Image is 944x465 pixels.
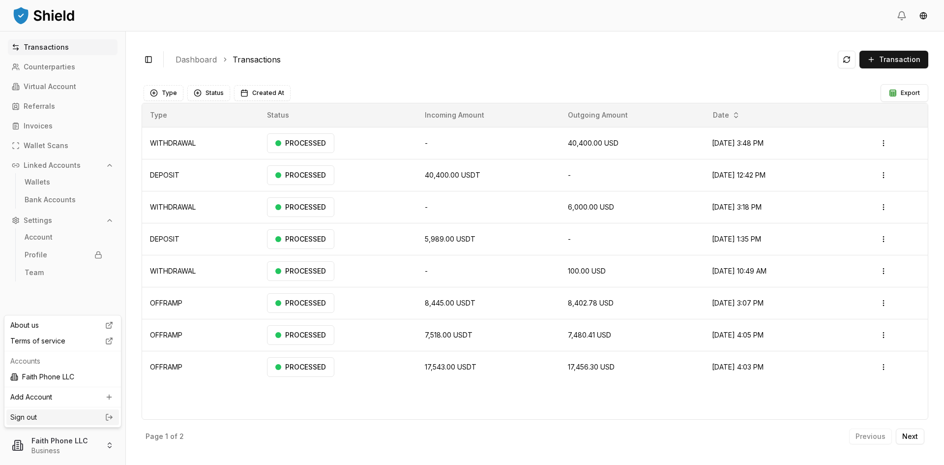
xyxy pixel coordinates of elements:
a: About us [6,317,119,333]
a: Add Account [6,389,119,405]
a: Terms of service [6,333,119,349]
div: Faith Phone LLC [6,369,119,385]
a: Sign out [10,412,115,422]
p: Accounts [10,356,115,366]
